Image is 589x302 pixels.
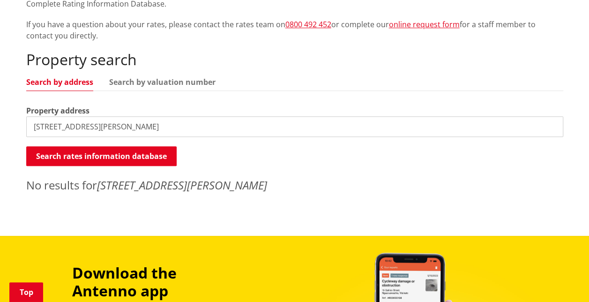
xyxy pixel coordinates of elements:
button: Search rates information database [26,146,177,166]
a: Top [9,282,43,302]
a: online request form [389,19,460,30]
a: Search by address [26,78,93,86]
em: [STREET_ADDRESS][PERSON_NAME] [97,177,267,193]
label: Property address [26,105,89,116]
p: No results for [26,177,563,194]
h2: Property search [26,51,563,68]
iframe: Messenger Launcher [546,263,580,296]
input: e.g. Duke Street NGARUAWAHIA [26,116,563,137]
a: Search by valuation number [109,78,216,86]
p: If you have a question about your rates, please contact the rates team on or complete our for a s... [26,19,563,41]
h3: Download the Antenno app [72,264,242,300]
a: 0800 492 452 [285,19,331,30]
